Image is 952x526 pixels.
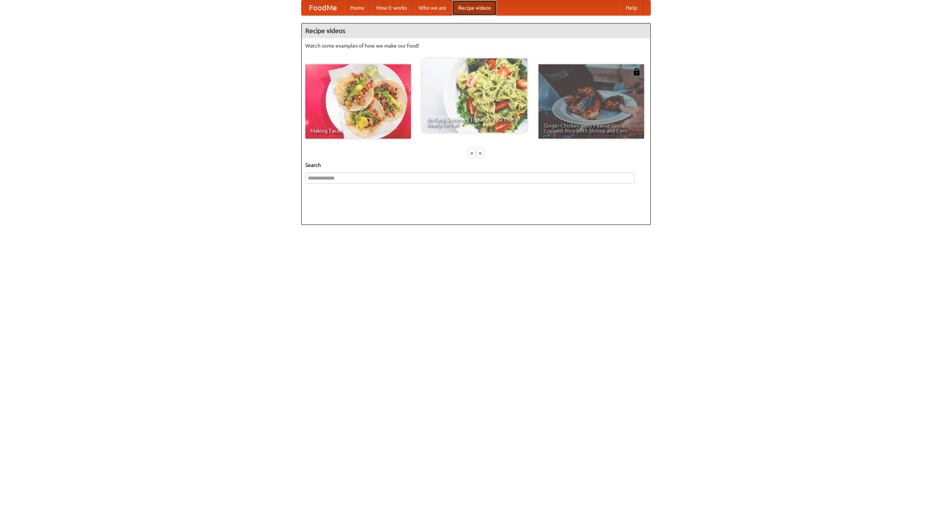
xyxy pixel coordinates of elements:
a: Recipe videos [452,0,497,15]
p: Watch some examples of how we make our food! [305,42,647,49]
span: An Easy, Summery Tomato Pasta That's Ready for Fall [427,117,522,128]
div: » [477,148,484,158]
span: Making Tacos [311,128,406,133]
a: An Easy, Summery Tomato Pasta That's Ready for Fall [422,58,527,133]
a: Making Tacos [305,64,411,139]
a: How it works [370,0,413,15]
img: 483408.png [633,68,640,75]
h4: Recipe videos [302,23,650,38]
h5: Search [305,161,647,169]
div: « [468,148,475,158]
a: FoodMe [302,0,344,15]
a: Help [620,0,643,15]
a: Home [344,0,370,15]
a: Who we are [413,0,452,15]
